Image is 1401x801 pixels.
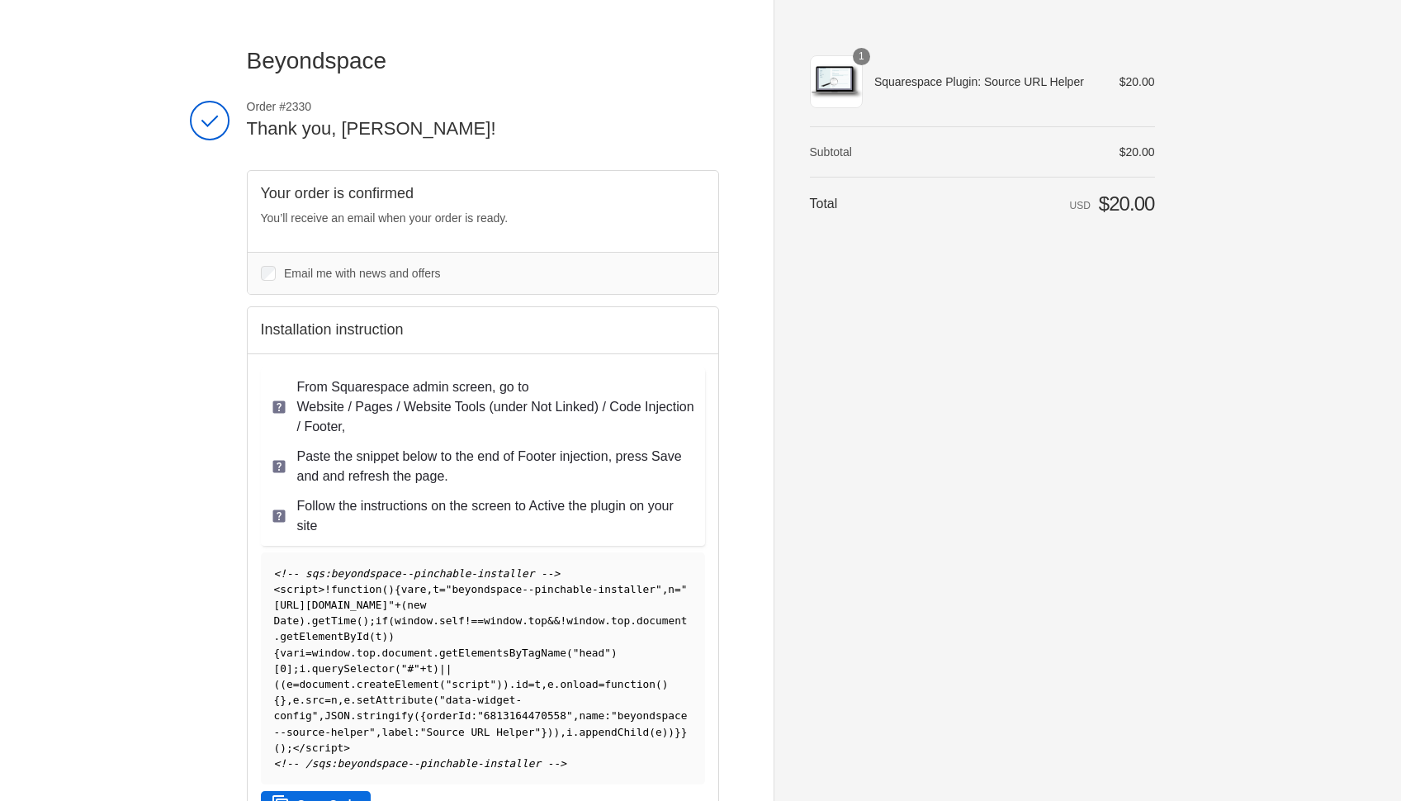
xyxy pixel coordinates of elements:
[350,709,357,722] span: .
[274,567,561,580] span: <!-- sqs:beyondspace--pinchable-installer -->
[471,709,477,722] span: :
[280,742,286,754] span: )
[305,694,324,706] span: src
[414,726,420,738] span: :
[407,599,426,611] span: new
[280,647,299,659] span: var
[395,662,401,675] span: (
[350,694,357,706] span: .
[382,647,433,659] span: document
[420,726,541,738] span: "Source URL Helper"
[274,647,281,659] span: {
[439,647,566,659] span: getElementsByTagName
[579,709,604,722] span: name
[674,583,681,595] span: =
[668,726,674,738] span: )
[369,614,376,627] span: ;
[297,447,695,486] p: Paste the snippet below to the end of Footer injection, press Save and and refresh the page.
[547,614,560,627] span: &&
[401,662,420,675] span: "#"
[528,678,535,690] span: =
[674,726,681,738] span: }
[376,630,382,642] span: t
[439,662,452,675] span: ||
[668,583,674,595] span: n
[420,583,427,595] span: e
[284,267,441,280] span: Email me with news and offers
[541,726,547,738] span: }
[247,99,719,114] span: Order #2330
[599,678,605,690] span: =
[382,630,389,642] span: )
[446,678,497,690] span: "script"
[566,726,573,738] span: i
[401,599,408,611] span: (
[395,614,433,627] span: window
[433,583,439,595] span: t
[414,709,420,722] span: (
[541,678,547,690] span: ,
[247,48,387,73] span: Beyondspace
[535,678,542,690] span: t
[318,709,324,722] span: ,
[433,647,439,659] span: .
[324,583,331,595] span: !
[280,678,286,690] span: (
[357,614,363,627] span: (
[509,678,516,690] span: .
[305,647,312,659] span: =
[369,630,376,642] span: (
[286,662,293,675] span: ]
[388,614,395,627] span: (
[662,678,669,690] span: )
[312,614,357,627] span: getTime
[305,742,343,754] span: script
[261,184,705,203] h2: Your order is confirmed
[566,647,573,659] span: (
[554,726,561,738] span: )
[274,662,281,675] span: [
[331,694,338,706] span: n
[433,662,439,675] span: )
[280,583,318,595] span: script
[1070,200,1091,211] span: USD
[484,614,522,627] span: window
[305,614,312,627] span: .
[305,662,312,675] span: .
[874,74,1096,89] span: Squarespace Plugin: Source URL Helper
[357,678,439,690] span: createElement
[324,694,331,706] span: =
[318,583,324,595] span: >
[343,694,350,706] span: e
[280,662,286,675] span: 0
[547,678,554,690] span: e
[280,694,286,706] span: }
[395,599,401,611] span: +
[528,614,547,627] span: top
[382,583,389,595] span: (
[439,614,465,627] span: self
[293,742,305,754] span: </
[656,678,662,690] span: (
[810,197,838,211] span: Total
[547,726,554,738] span: )
[299,647,305,659] span: i
[286,678,293,690] span: e
[324,709,350,722] span: JSON
[350,678,357,690] span: .
[312,647,350,659] span: window
[274,614,300,627] span: Date
[299,614,305,627] span: )
[681,726,688,738] span: }
[573,647,611,659] span: "head"
[286,742,293,754] span: ;
[611,614,630,627] span: top
[376,614,388,627] span: if
[426,709,471,722] span: orderId
[573,709,580,722] span: ,
[1099,192,1155,215] span: $20.00
[503,678,509,690] span: )
[554,678,561,690] span: .
[420,662,427,675] span: +
[297,496,695,536] p: Follow the instructions on the screen to Active the plugin on your site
